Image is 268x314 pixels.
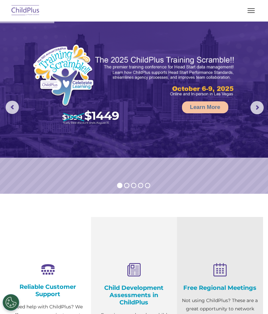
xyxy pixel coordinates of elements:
h4: Child Development Assessments in ChildPlus [96,284,172,306]
img: ChildPlus by Procare Solutions [10,3,41,19]
a: Learn More [182,101,228,113]
h4: Free Regional Meetings [182,284,258,291]
h4: Reliable Customer Support [10,283,86,298]
button: Cookies Settings [3,294,19,311]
